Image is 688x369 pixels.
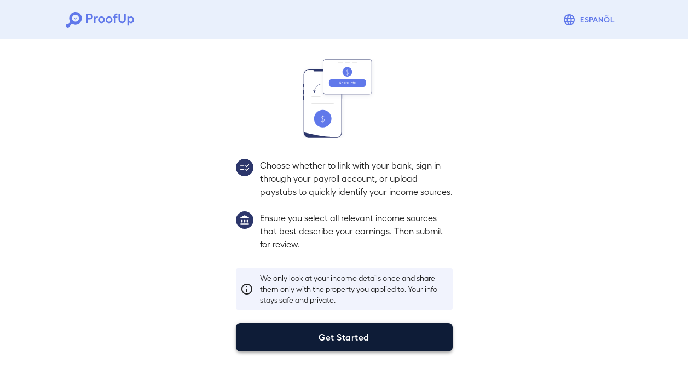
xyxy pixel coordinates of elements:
[558,9,622,31] button: Espanõl
[260,211,453,251] p: Ensure you select all relevant income sources that best describe your earnings. Then submit for r...
[236,323,453,351] button: Get Started
[260,273,448,305] p: We only look at your income details once and share them only with the property you applied to. Yo...
[260,159,453,198] p: Choose whether to link with your bank, sign in through your payroll account, or upload paystubs t...
[236,211,253,229] img: group1.svg
[236,159,253,176] img: group2.svg
[303,59,385,138] img: transfer_money.svg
